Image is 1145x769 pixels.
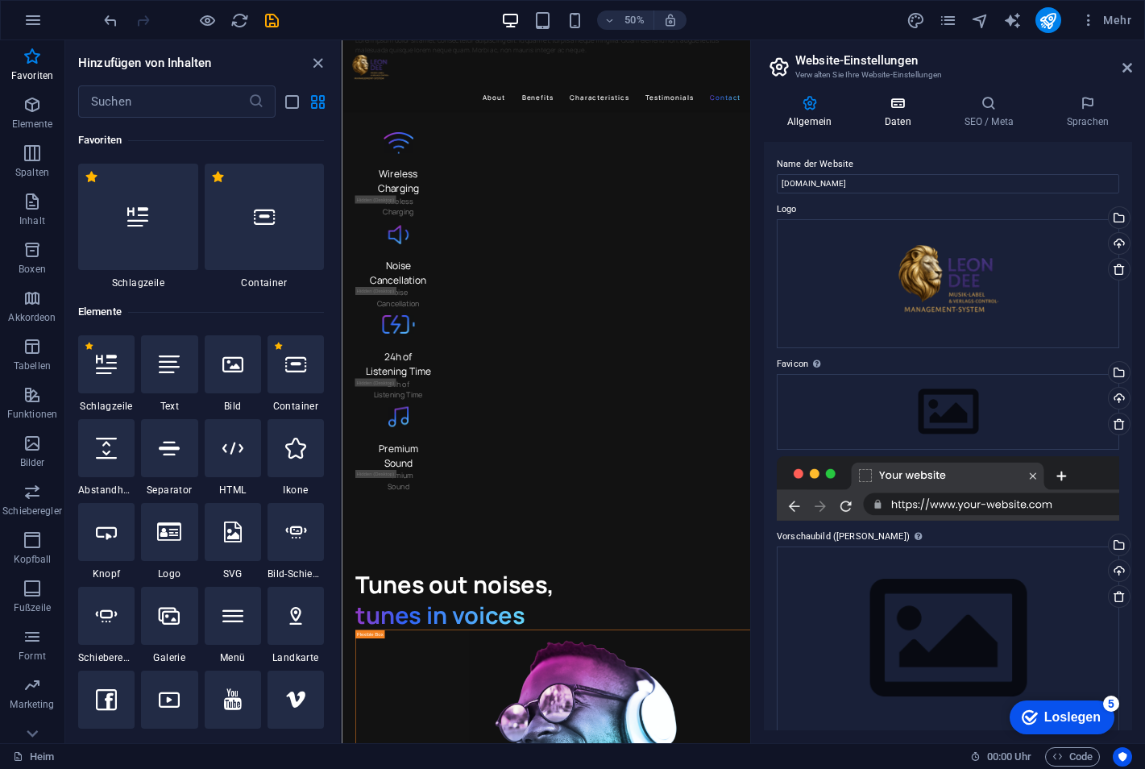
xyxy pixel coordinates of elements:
span: Knopf [78,567,135,580]
button: Seiten [939,10,958,30]
span: Schieberegler [78,651,135,664]
span: Galerie [141,651,197,664]
span: Remove from favorites [211,170,225,184]
p: Kopfball [14,553,52,566]
div: Schieberegler [78,587,135,664]
button: Nutzerzentrik [1113,747,1132,767]
i: Navigator [971,11,989,30]
p: Fußzeile [14,601,51,614]
p: Schieberegler [2,505,61,518]
h6: Hinzufügen von Inhalten [78,53,211,73]
span: Schlagzeile [78,400,135,413]
p: Elemente [12,118,53,131]
span: HTML [205,484,261,497]
div: HTML [205,419,261,497]
span: Remove from favorites [85,170,98,184]
h6: Session time [970,747,1032,767]
font: Heim [30,747,54,767]
font: Mehr [1103,14,1131,27]
button: Panel schließen [308,53,327,73]
button: text_generator [1003,10,1023,30]
span: Landkarte [268,651,324,664]
p: Favoriten [11,69,53,82]
h3: Verwalten Sie Ihre Website-Einstellungen [795,68,1100,82]
span: : [998,750,1001,763]
i: Pages (Ctrl+Alt+S) [939,11,957,30]
div: Menü [205,587,261,664]
button: nachladen [230,10,249,30]
p: Akkordeon [8,311,56,324]
div: Container [268,335,324,413]
span: Menü [205,651,261,664]
input: Name... [777,174,1119,193]
span: Container [268,400,324,413]
h2: Website-Einstellungen [795,53,1132,68]
p: Funktionen [7,408,57,421]
label: Name der Website [777,155,1119,174]
h6: Favoriten [78,131,324,150]
div: Knopf [78,503,135,580]
span: Abstandhalter [78,484,135,497]
font: Sprachen [1067,116,1109,127]
p: Spalten [15,166,49,179]
div: Container [205,164,325,289]
span: Bild [205,400,261,413]
div: Los geht's 5 verbleibende Elemente, 0% abgeschlossen [9,8,114,42]
button: Code [1045,747,1100,767]
i: Publish [1039,11,1057,30]
p: Formt [19,650,46,663]
font: Allgemein [787,116,832,127]
span: Ikone [268,484,324,497]
span: Schlagzeile [78,276,198,289]
div: Copilot_20250903_105259-CmfFVlg3PgasWIVt4aT-yg.png [777,219,1119,348]
button: Navigator [971,10,990,30]
div: Loslegen [44,18,100,32]
i: On resize automatically adjust zoom level to fit chosen device. [663,13,678,27]
button: Entwurf [906,10,926,30]
h6: Elemente [78,302,324,322]
h6: 50% [621,10,647,30]
span: 00 00 Uhr [987,747,1032,767]
button: Click here to leave preview mode and continue editing [197,10,217,30]
div: Bild-Schieberegler [268,503,324,580]
p: Tabellen [14,360,51,372]
font: Favicon [777,359,808,369]
button: Listenansicht [282,92,301,111]
div: Landkarte [268,587,324,664]
button: 50% [597,10,654,30]
p: Boxen [19,263,46,276]
button: Mehr [1074,7,1138,33]
input: Suchen [78,85,248,118]
div: Abstandhalter [78,419,135,497]
span: Separator [141,484,197,497]
div: Select files from the file manager, stock photos, or upload file(s) [777,374,1119,450]
div: Ikone [268,419,324,497]
p: Marketing [10,698,54,711]
span: Image slider [268,567,324,580]
span: Container [205,276,325,289]
font: Vorschaubild ([PERSON_NAME]) [777,531,910,542]
div: Logo [141,503,197,580]
button: aufmachen [101,10,120,30]
font: Daten [885,116,911,127]
button: retten [262,10,281,30]
label: Logo [777,200,1119,219]
p: Bilder [20,456,45,469]
div: Separator [141,419,197,497]
span: SVG [205,567,261,580]
div: Select files from the file manager, stock photos, or upload file(s) [777,547,1119,731]
font: SEO / Meta [965,116,1014,127]
div: 5 [102,3,118,19]
font: Code [1069,747,1093,767]
div: Text [141,335,197,413]
div: Schlagzeile [78,164,198,289]
span: Text [141,400,197,413]
i: Undo: Change colors (Ctrl+Z) [102,11,120,30]
span: Logo [141,567,197,580]
span: Remove from favorites [274,342,283,351]
i: Save (Ctrl+S) [263,11,281,30]
a: Click to cancel selection. Double-click to open Pages [13,747,54,767]
i: Reload page [230,11,249,30]
i: AI Writer [1003,11,1022,30]
button: Raster-Ansicht [308,92,327,111]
